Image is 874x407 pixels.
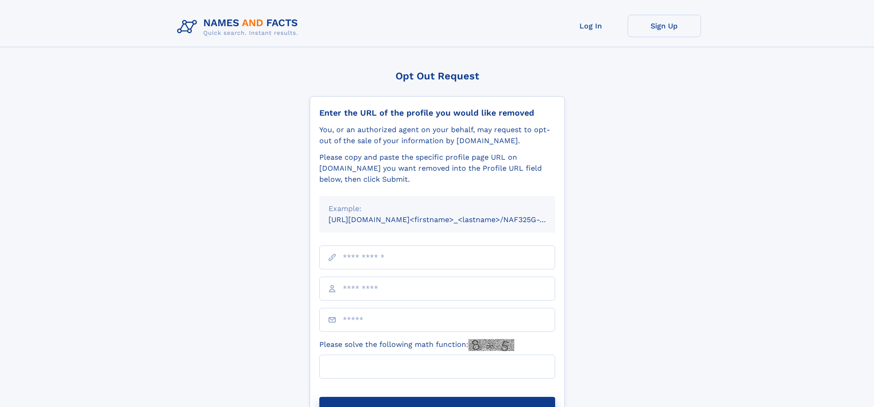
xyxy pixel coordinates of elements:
[319,152,555,185] div: Please copy and paste the specific profile page URL on [DOMAIN_NAME] you want removed into the Pr...
[319,124,555,146] div: You, or an authorized agent on your behalf, may request to opt-out of the sale of your informatio...
[328,203,546,214] div: Example:
[319,108,555,118] div: Enter the URL of the profile you would like removed
[319,339,514,351] label: Please solve the following math function:
[628,15,701,37] a: Sign Up
[310,70,565,82] div: Opt Out Request
[173,15,306,39] img: Logo Names and Facts
[554,15,628,37] a: Log In
[328,215,573,224] small: [URL][DOMAIN_NAME]<firstname>_<lastname>/NAF325G-xxxxxxxx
